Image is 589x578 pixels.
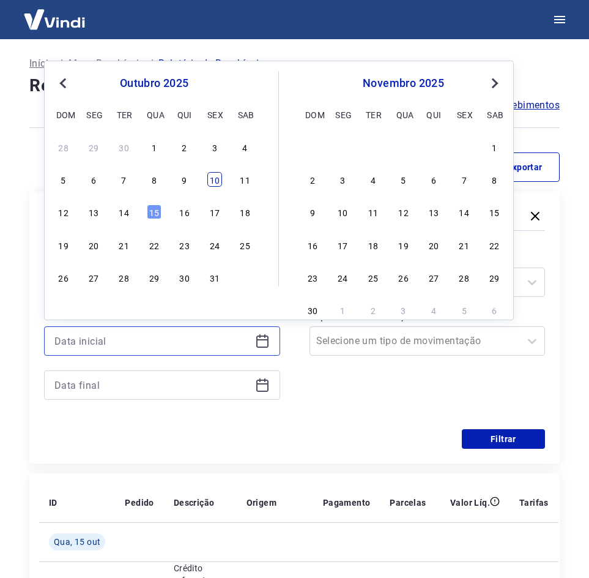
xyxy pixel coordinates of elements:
[207,238,222,252] div: Choose sexta-feira, 24 de outubro de 2025
[125,497,154,509] p: Pedido
[450,497,490,509] p: Valor Líq.
[457,238,472,252] div: Choose sexta-feira, 21 de novembro de 2025
[323,497,371,509] p: Pagamento
[238,107,253,122] div: sab
[174,497,215,509] p: Descrição
[396,238,411,252] div: Choose quarta-feira, 19 de novembro de 2025
[335,270,350,285] div: Choose segunda-feira, 24 de novembro de 2025
[158,56,264,71] p: Relatório de Recebíveis
[56,205,71,219] div: Choose domingo, 12 de outubro de 2025
[147,270,161,285] div: Choose quarta-feira, 29 de outubro de 2025
[54,76,254,91] div: outubro 2025
[147,238,161,252] div: Choose quarta-feira, 22 de outubro de 2025
[366,107,380,122] div: ter
[238,172,253,187] div: Choose sábado, 11 de outubro de 2025
[147,205,161,219] div: Choose quarta-feira, 15 de outubro de 2025
[56,172,71,187] div: Choose domingo, 5 de outubro de 2025
[335,140,350,154] div: Choose segunda-feira, 27 de outubro de 2025
[86,172,101,187] div: Choose segunda-feira, 6 de outubro de 2025
[29,73,560,98] h4: Relatório de Recebíveis
[305,172,320,187] div: Choose domingo, 2 de novembro de 2025
[147,172,161,187] div: Choose quarta-feira, 8 de outubro de 2025
[59,56,63,71] p: /
[177,140,192,154] div: Choose quinta-feira, 2 de outubro de 2025
[177,107,192,122] div: qui
[117,238,132,252] div: Choose terça-feira, 21 de outubro de 2025
[207,140,222,154] div: Choose sexta-feira, 3 de outubro de 2025
[335,238,350,252] div: Choose segunda-feira, 17 de novembro de 2025
[335,107,350,122] div: seg
[426,270,441,285] div: Choose quinta-feira, 27 de novembro de 2025
[29,56,54,71] a: Início
[366,172,380,187] div: Choose terça-feira, 4 de novembro de 2025
[305,302,320,317] div: Choose domingo, 30 de novembro de 2025
[390,497,426,509] p: Parcelas
[49,497,57,509] p: ID
[366,238,380,252] div: Choose terça-feira, 18 de novembro de 2025
[54,376,250,394] input: Data final
[457,205,472,219] div: Choose sexta-feira, 14 de novembro de 2025
[396,107,411,122] div: qua
[396,140,411,154] div: Choose quarta-feira, 29 de outubro de 2025
[149,56,154,71] p: /
[303,138,503,319] div: month 2025-11
[86,270,101,285] div: Choose segunda-feira, 27 de outubro de 2025
[396,270,411,285] div: Choose quarta-feira, 26 de novembro de 2025
[426,172,441,187] div: Choose quinta-feira, 6 de novembro de 2025
[366,270,380,285] div: Choose terça-feira, 25 de novembro de 2025
[238,270,253,285] div: Choose sábado, 1 de novembro de 2025
[86,238,101,252] div: Choose segunda-feira, 20 de outubro de 2025
[117,107,132,122] div: ter
[147,107,161,122] div: qua
[54,536,100,548] span: Qua, 15 out
[56,140,71,154] div: Choose domingo, 28 de setembro de 2025
[519,497,549,509] p: Tarifas
[426,140,441,154] div: Choose quinta-feira, 30 de outubro de 2025
[335,172,350,187] div: Choose segunda-feira, 3 de novembro de 2025
[457,172,472,187] div: Choose sexta-feira, 7 de novembro de 2025
[487,238,502,252] div: Choose sábado, 22 de novembro de 2025
[177,205,192,219] div: Choose quinta-feira, 16 de outubro de 2025
[396,172,411,187] div: Choose quarta-feira, 5 de novembro de 2025
[396,302,411,317] div: Choose quarta-feira, 3 de dezembro de 2025
[305,107,320,122] div: dom
[54,332,250,350] input: Data inicial
[69,56,144,71] a: Meus Recebíveis
[147,140,161,154] div: Choose quarta-feira, 1 de outubro de 2025
[457,107,472,122] div: sex
[15,1,94,38] img: Vindi
[305,238,320,252] div: Choose domingo, 16 de novembro de 2025
[305,140,320,154] div: Choose domingo, 26 de outubro de 2025
[487,270,502,285] div: Choose sábado, 29 de novembro de 2025
[487,172,502,187] div: Choose sábado, 8 de novembro de 2025
[207,172,222,187] div: Choose sexta-feira, 10 de outubro de 2025
[366,302,380,317] div: Choose terça-feira, 2 de dezembro de 2025
[426,302,441,317] div: Choose quinta-feira, 4 de dezembro de 2025
[117,140,132,154] div: Choose terça-feira, 30 de setembro de 2025
[86,107,101,122] div: seg
[457,302,472,317] div: Choose sexta-feira, 5 de dezembro de 2025
[207,270,222,285] div: Choose sexta-feira, 31 de outubro de 2025
[86,205,101,219] div: Choose segunda-feira, 13 de outubro de 2025
[56,76,70,91] button: Previous Month
[426,238,441,252] div: Choose quinta-feira, 20 de novembro de 2025
[335,205,350,219] div: Choose segunda-feira, 10 de novembro de 2025
[305,270,320,285] div: Choose domingo, 23 de novembro de 2025
[117,205,132,219] div: Choose terça-feira, 14 de outubro de 2025
[207,205,222,219] div: Choose sexta-feira, 17 de outubro de 2025
[56,238,71,252] div: Choose domingo, 19 de outubro de 2025
[117,270,132,285] div: Choose terça-feira, 28 de outubro de 2025
[462,429,545,449] button: Filtrar
[305,205,320,219] div: Choose domingo, 9 de novembro de 2025
[487,205,502,219] div: Choose sábado, 15 de novembro de 2025
[487,302,502,317] div: Choose sábado, 6 de dezembro de 2025
[56,270,71,285] div: Choose domingo, 26 de outubro de 2025
[487,140,502,154] div: Choose sábado, 1 de novembro de 2025
[476,152,560,182] button: Exportar
[487,76,502,91] button: Next Month
[366,205,380,219] div: Choose terça-feira, 11 de novembro de 2025
[117,172,132,187] div: Choose terça-feira, 7 de outubro de 2025
[54,138,254,286] div: month 2025-10
[457,140,472,154] div: Choose sexta-feira, 31 de outubro de 2025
